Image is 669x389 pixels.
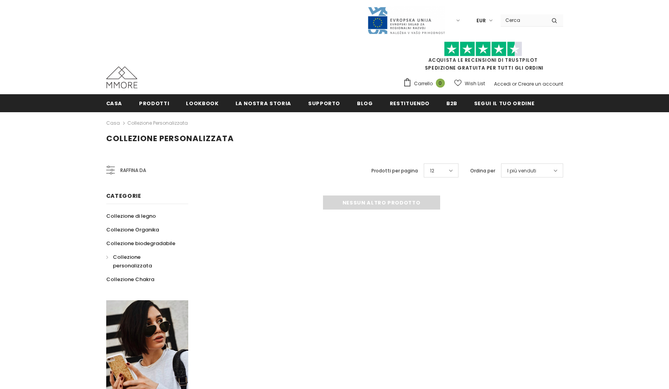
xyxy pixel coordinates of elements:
[367,6,445,35] img: Javni Razpis
[494,81,511,87] a: Accedi
[127,120,188,126] a: Collezione personalizzata
[106,133,234,144] span: Collezione personalizzata
[357,94,373,112] a: Blog
[106,100,123,107] span: Casa
[357,100,373,107] span: Blog
[139,94,169,112] a: Prodotti
[403,78,449,90] a: Carrello 0
[308,100,340,107] span: supporto
[106,209,156,223] a: Collezione di legno
[476,17,486,25] span: EUR
[235,100,291,107] span: La nostra storia
[106,250,180,272] a: Collezione personalizzata
[308,94,340,112] a: supporto
[120,166,146,175] span: Raffina da
[113,253,152,269] span: Collezione personalizzata
[436,79,445,88] span: 0
[106,66,137,88] img: Casi MMORE
[371,167,418,175] label: Prodotti per pagina
[106,192,141,200] span: Categorie
[403,45,563,71] span: SPEDIZIONE GRATUITA PER TUTTI GLI ORDINI
[235,94,291,112] a: La nostra storia
[518,81,563,87] a: Creare un account
[186,94,218,112] a: Lookbook
[474,94,534,112] a: Segui il tuo ordine
[470,167,495,175] label: Ordina per
[106,118,120,128] a: Casa
[465,80,485,88] span: Wish List
[444,41,522,57] img: Fidati di Pilot Stars
[139,100,169,107] span: Prodotti
[106,94,123,112] a: Casa
[106,226,159,233] span: Collezione Organika
[390,100,430,107] span: Restituendo
[512,81,517,87] span: or
[106,240,175,247] span: Collezione biodegradabile
[367,17,445,23] a: Javni Razpis
[186,100,218,107] span: Lookbook
[106,276,154,283] span: Collezione Chakra
[106,223,159,237] a: Collezione Organika
[106,212,156,220] span: Collezione di legno
[428,57,538,63] a: Acquista le recensioni di TrustPilot
[454,77,485,90] a: Wish List
[446,100,457,107] span: B2B
[106,237,175,250] a: Collezione biodegradabile
[446,94,457,112] a: B2B
[430,167,434,175] span: 12
[390,94,430,112] a: Restituendo
[474,100,534,107] span: Segui il tuo ordine
[106,272,154,286] a: Collezione Chakra
[414,80,433,88] span: Carrello
[507,167,536,175] span: I più venduti
[501,14,546,26] input: Search Site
